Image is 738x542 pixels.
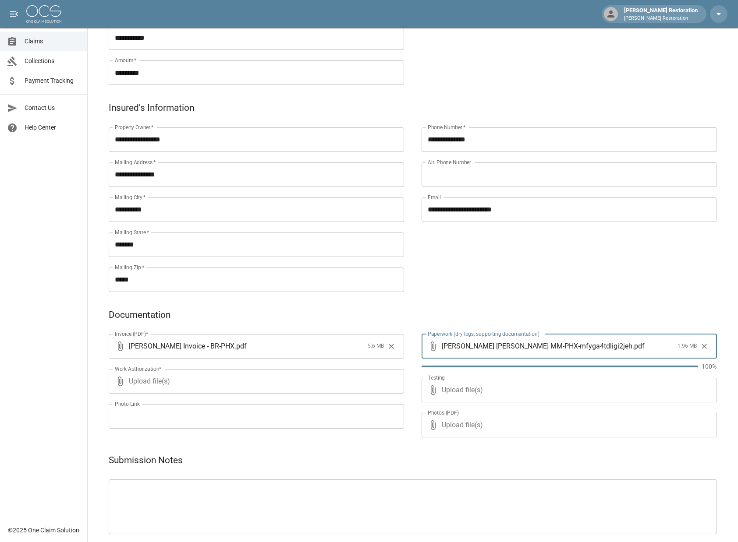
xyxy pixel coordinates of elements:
[234,341,247,351] span: . pdf
[702,362,717,371] p: 100%
[5,5,23,23] button: open drawer
[698,340,711,353] button: Clear
[25,76,80,85] span: Payment Tracking
[428,194,441,201] label: Email
[115,400,140,408] label: Photo Link
[442,341,632,351] span: [PERSON_NAME] [PERSON_NAME] MM-PHX-mfyga4tdligi2jeh
[115,365,162,373] label: Work Authorization*
[25,56,80,66] span: Collections
[428,158,471,166] label: Alt. Phone Number
[115,264,145,271] label: Mailing Zip
[621,6,701,22] div: [PERSON_NAME] Restoration
[632,341,645,351] span: . pdf
[129,369,380,394] span: Upload file(s)
[115,330,149,338] label: Invoice (PDF)*
[428,374,445,381] label: Testing
[8,526,79,535] div: © 2025 One Claim Solution
[428,123,465,131] label: Phone Number
[115,194,146,201] label: Mailing City
[25,123,80,132] span: Help Center
[428,330,539,338] label: Paperwork (dry logs, supporting documentation)
[442,378,693,402] span: Upload file(s)
[368,342,384,351] span: 5.6 MB
[129,341,234,351] span: [PERSON_NAME] Invoice - BR-PHX
[25,103,80,113] span: Contact Us
[115,56,137,64] label: Amount
[25,37,80,46] span: Claims
[442,413,693,437] span: Upload file(s)
[115,123,154,131] label: Property Owner
[428,409,459,416] label: Photos (PDF)
[115,229,149,236] label: Mailing State
[624,15,698,22] p: [PERSON_NAME] Restoration
[678,342,697,351] span: 1.96 MB
[26,5,61,23] img: ocs-logo-white-transparent.png
[385,340,398,353] button: Clear
[115,158,156,166] label: Mailing Address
